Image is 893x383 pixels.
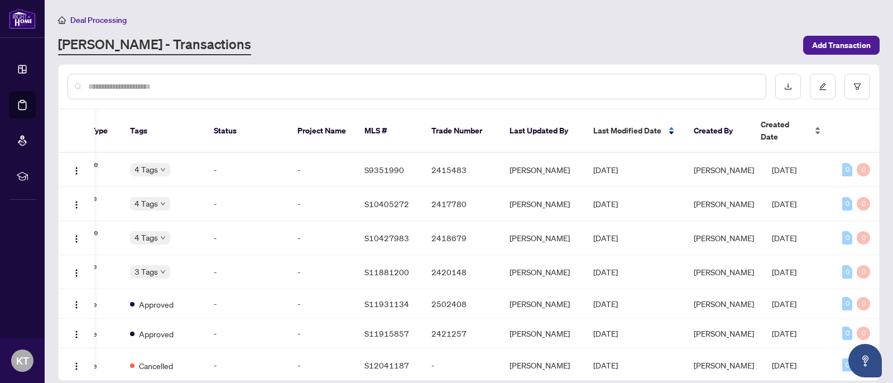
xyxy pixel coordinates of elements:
td: - [205,289,289,319]
span: [DATE] [593,360,618,370]
span: [PERSON_NAME] [694,328,754,338]
td: - [289,221,356,255]
td: - [205,187,289,221]
span: 4 Tags [135,197,158,210]
div: 0 [857,297,870,310]
th: Project Name [289,109,356,153]
td: 2418679 [423,221,501,255]
span: Last Modified Date [593,125,661,137]
span: Add Transaction [812,36,871,54]
span: [DATE] [593,299,618,309]
td: - [423,348,501,382]
span: home [58,16,66,24]
div: 0 [842,297,852,310]
button: filter [844,74,870,99]
button: download [775,74,801,99]
button: Logo [68,324,85,342]
span: [DATE] [593,199,618,209]
span: KT [16,353,29,368]
span: Cancelled [139,360,173,372]
td: 2420148 [423,255,501,289]
span: [PERSON_NAME] [694,233,754,243]
td: - [205,221,289,255]
span: S10405272 [364,199,409,209]
button: Logo [68,263,85,281]
button: Add Transaction [803,36,880,55]
td: - [205,319,289,348]
span: down [160,269,166,275]
button: Logo [68,356,85,374]
div: 0 [857,197,870,210]
td: - [289,255,356,289]
img: logo [9,8,36,29]
img: Logo [72,166,81,175]
button: Logo [68,195,85,213]
span: 4 Tags [135,163,158,176]
div: 0 [857,327,870,340]
span: [DATE] [772,360,796,370]
span: [DATE] [593,165,618,175]
button: Logo [68,229,85,247]
span: [DATE] [593,267,618,277]
th: Tags [121,109,205,153]
span: 3 Tags [135,265,158,278]
span: filter [853,83,861,90]
td: - [205,255,289,289]
button: Open asap [848,344,882,377]
div: 0 [842,358,852,372]
td: [PERSON_NAME] [501,319,584,348]
span: [DATE] [593,328,618,338]
td: [PERSON_NAME] [501,289,584,319]
td: - [205,348,289,382]
td: 2415483 [423,153,501,187]
th: Created Date [752,109,830,153]
td: 2502408 [423,289,501,319]
span: Approved [139,298,174,310]
span: Created Date [761,118,808,143]
img: Logo [72,330,81,339]
span: edit [819,83,827,90]
span: [PERSON_NAME] [694,360,754,370]
button: Logo [68,295,85,313]
div: 0 [842,163,852,176]
td: [PERSON_NAME] [501,153,584,187]
img: Logo [72,234,81,243]
td: - [205,153,289,187]
span: [DATE] [772,165,796,175]
td: [PERSON_NAME] [501,221,584,255]
div: 0 [842,265,852,279]
td: [PERSON_NAME] [501,348,584,382]
img: Logo [72,300,81,309]
span: S12041187 [364,360,409,370]
div: 0 [842,197,852,210]
span: down [160,167,166,173]
td: [PERSON_NAME] [501,255,584,289]
img: Logo [72,362,81,371]
span: [DATE] [772,199,796,209]
div: 0 [857,163,870,176]
div: 0 [857,231,870,245]
button: edit [810,74,836,99]
a: [PERSON_NAME] - Transactions [58,35,251,55]
span: Deal Processing [70,15,127,25]
span: [DATE] [772,299,796,309]
span: S10427983 [364,233,409,243]
img: Logo [72,200,81,209]
th: Trade Number [423,109,501,153]
th: Created By [685,109,752,153]
td: 2417780 [423,187,501,221]
td: [PERSON_NAME] [501,187,584,221]
th: Last Modified Date [584,109,685,153]
td: - [289,319,356,348]
th: Last Updated By [501,109,584,153]
span: Approved [139,328,174,340]
span: S11915857 [364,328,409,338]
div: 0 [857,265,870,279]
span: [DATE] [772,328,796,338]
span: S11881200 [364,267,409,277]
span: [DATE] [593,233,618,243]
span: down [160,201,166,207]
button: Logo [68,161,85,179]
div: 0 [842,327,852,340]
span: download [784,83,792,90]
